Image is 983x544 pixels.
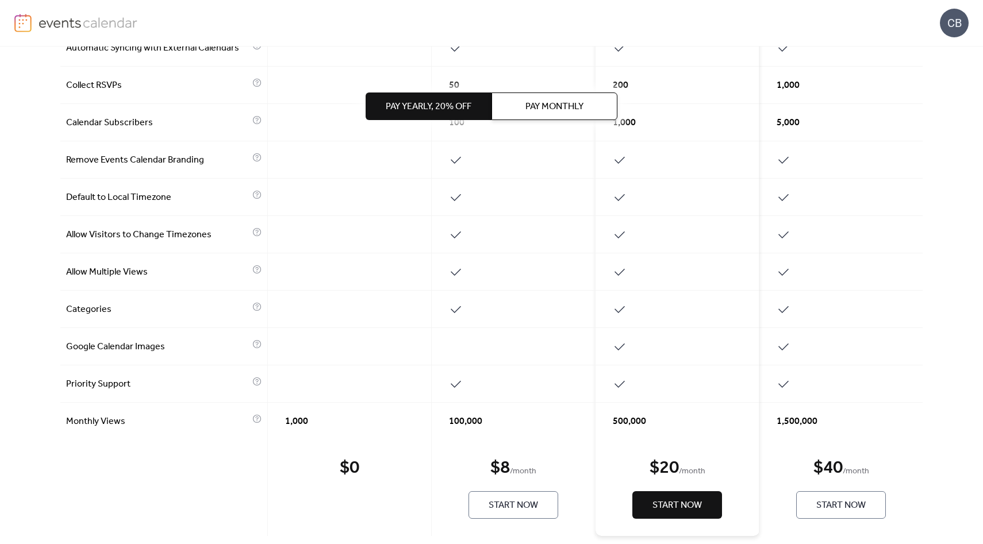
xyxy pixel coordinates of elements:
[449,415,482,429] span: 100,000
[489,499,538,512] span: Start Now
[66,377,249,391] span: Priority Support
[613,116,636,130] span: 1,000
[613,415,646,429] span: 500,000
[632,491,722,519] button: Start Now
[386,100,471,114] span: Pay Yearly, 20% off
[796,491,886,519] button: Start Now
[525,100,583,114] span: Pay Monthly
[777,116,800,130] span: 5,000
[940,9,969,37] div: CB
[652,499,702,512] span: Start Now
[679,465,705,479] span: / month
[777,415,817,429] span: 1,500,000
[366,92,491,120] button: Pay Yearly, 20% off
[285,415,308,429] span: 1,000
[491,92,617,120] button: Pay Monthly
[777,79,800,92] span: 1,000
[613,79,628,92] span: 200
[66,41,249,55] span: Automatic Syncing with External Calendars
[816,499,866,512] span: Start Now
[66,303,249,317] span: Categories
[66,79,249,92] span: Collect RSVPs
[843,465,869,479] span: / month
[510,465,536,479] span: / month
[66,415,249,429] span: Monthly Views
[66,191,249,205] span: Default to Local Timezone
[813,457,843,480] div: $ 40
[66,116,249,130] span: Calendar Subscribers
[66,265,249,279] span: Allow Multiple Views
[490,457,510,480] div: $ 8
[469,491,558,519] button: Start Now
[66,153,249,167] span: Remove Events Calendar Branding
[66,228,249,242] span: Allow Visitors to Change Timezones
[14,14,32,32] img: logo
[650,457,679,480] div: $ 20
[340,457,359,480] div: $ 0
[66,340,249,354] span: Google Calendar Images
[39,14,138,31] img: logo-type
